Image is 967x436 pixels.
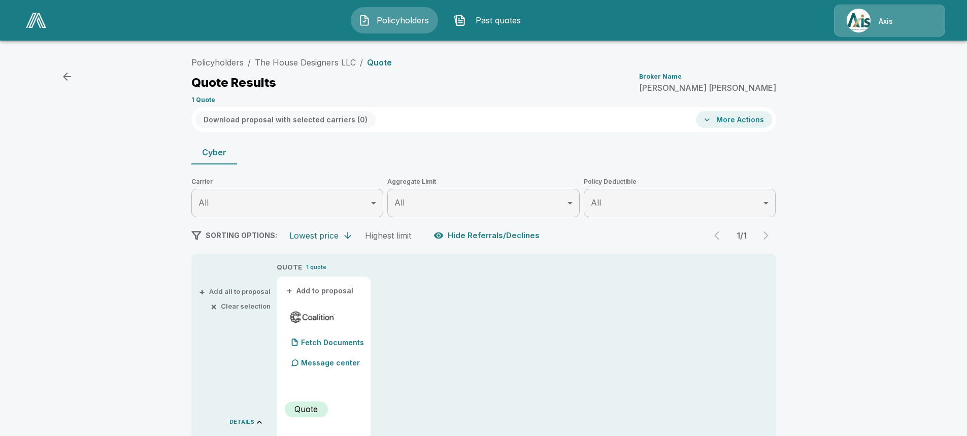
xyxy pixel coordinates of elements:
[375,14,430,26] span: Policyholders
[358,14,371,26] img: Policyholders Icon
[191,77,276,89] p: Quote Results
[26,13,46,28] img: AA Logo
[191,56,392,69] nav: breadcrumb
[696,111,772,128] button: More Actions
[591,197,601,208] span: All
[301,357,360,368] p: Message center
[639,84,776,92] p: [PERSON_NAME] [PERSON_NAME]
[360,56,363,69] li: /
[470,14,526,26] span: Past quotes
[454,14,466,26] img: Past quotes Icon
[365,230,411,241] div: Highest limit
[191,140,237,164] button: Cyber
[306,263,326,272] p: 1 quote
[431,226,544,245] button: Hide Referrals/Declines
[199,288,205,295] span: +
[213,303,271,310] button: ×Clear selection
[294,403,318,415] p: Quote
[639,74,682,80] p: Broker Name
[211,303,217,310] span: ×
[301,339,364,346] p: Fetch Documents
[191,57,244,68] a: Policyholders
[191,97,215,103] p: 1 Quote
[387,177,580,187] span: Aggregate Limit
[201,288,271,295] button: +Add all to proposal
[367,58,392,66] p: Quote
[206,231,277,240] span: SORTING OPTIONS:
[289,309,336,324] img: coalitioncyber
[584,177,776,187] span: Policy Deductible
[289,230,339,241] div: Lowest price
[731,231,752,240] p: 1 / 1
[198,197,209,208] span: All
[255,57,356,68] a: The House Designers LLC
[351,7,438,33] button: Policyholders IconPolicyholders
[394,197,405,208] span: All
[446,7,533,33] button: Past quotes IconPast quotes
[195,111,376,128] button: Download proposal with selected carriers (0)
[286,287,292,294] span: +
[285,285,356,296] button: +Add to proposal
[277,262,302,273] p: QUOTE
[191,177,384,187] span: Carrier
[229,419,254,425] p: DETAILS
[248,56,251,69] li: /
